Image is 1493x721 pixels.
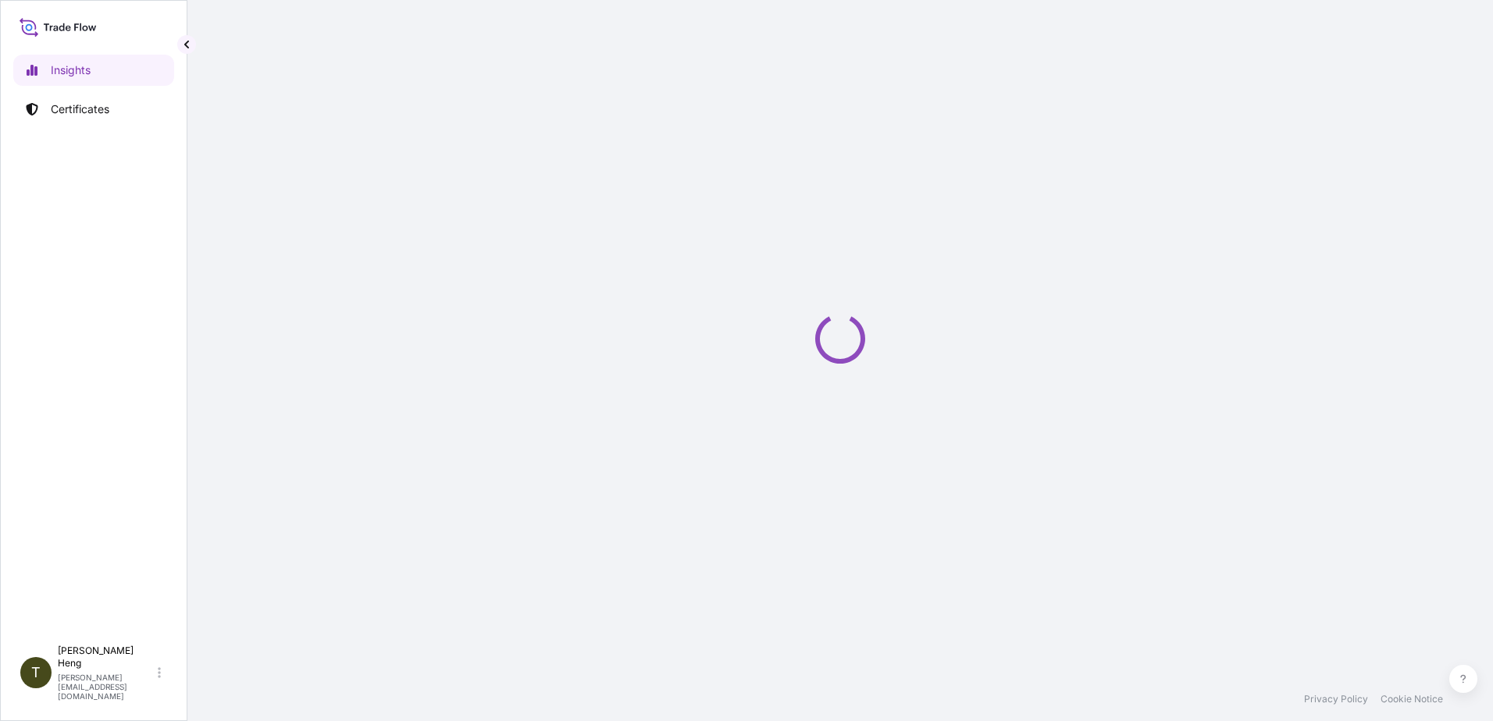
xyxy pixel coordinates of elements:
[51,62,91,78] p: Insights
[58,645,155,669] p: [PERSON_NAME] Heng
[1381,693,1443,705] a: Cookie Notice
[1304,693,1368,705] a: Privacy Policy
[58,673,155,701] p: [PERSON_NAME][EMAIL_ADDRESS][DOMAIN_NAME]
[51,101,109,117] p: Certificates
[31,665,41,680] span: T
[13,55,174,86] a: Insights
[13,94,174,125] a: Certificates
